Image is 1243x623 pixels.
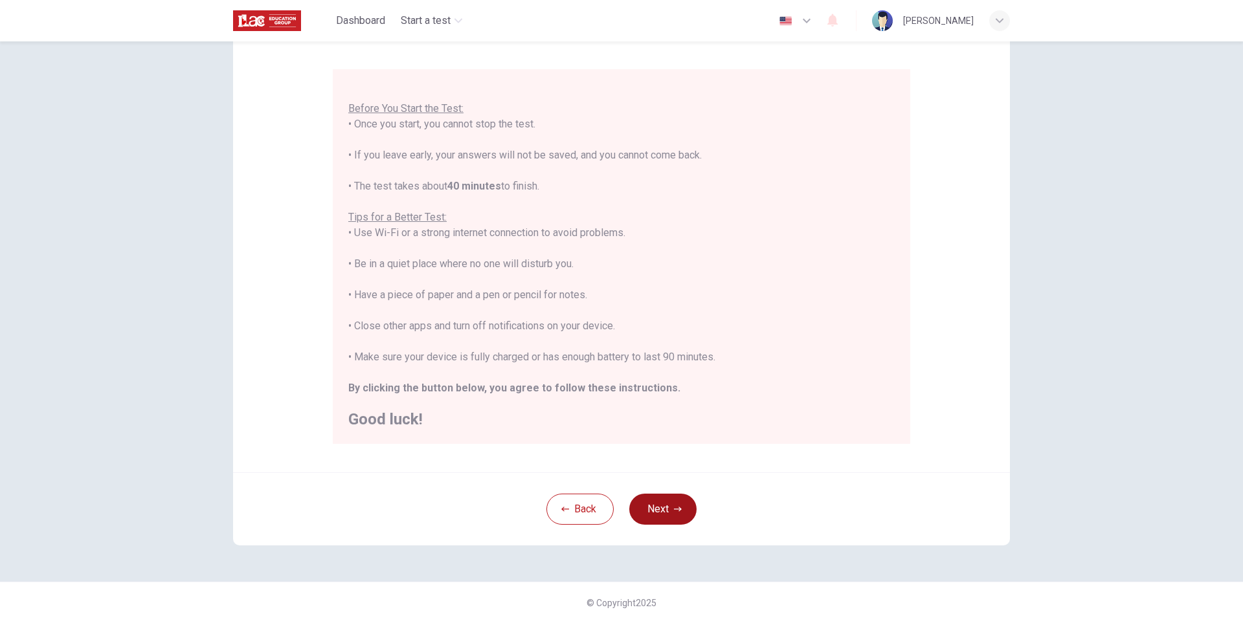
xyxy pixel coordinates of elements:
div: [PERSON_NAME] [903,13,974,28]
button: Start a test [396,9,467,32]
button: Back [546,494,614,525]
img: en [778,16,794,26]
img: Profile picture [872,10,893,31]
img: ILAC logo [233,8,301,34]
button: Next [629,494,697,525]
b: By clicking the button below, you agree to follow these instructions. [348,382,680,394]
h2: Good luck! [348,411,895,427]
button: Dashboard [331,9,390,32]
u: Tips for a Better Test: [348,211,447,223]
u: Before You Start the Test: [348,102,464,115]
div: You are about to start a . • Once you start, you cannot stop the test. • If you leave early, your... [348,70,895,427]
span: © Copyright 2025 [587,598,656,608]
span: Dashboard [336,13,385,28]
span: Start a test [401,13,451,28]
b: 40 minutes [447,180,501,192]
a: ILAC logo [233,8,331,34]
